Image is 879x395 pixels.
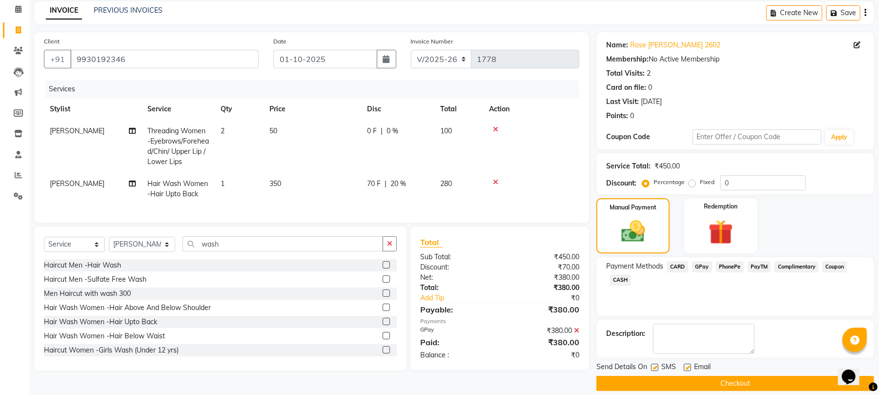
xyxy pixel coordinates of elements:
span: | [385,179,387,189]
div: No Active Membership [606,54,864,64]
span: 100 [440,126,452,135]
div: Last Visit: [606,97,639,107]
label: Manual Payment [610,203,656,212]
div: Total: [413,283,500,293]
div: Discount: [413,262,500,272]
span: 350 [269,179,281,188]
div: ₹0 [500,350,587,360]
div: ₹380.00 [500,272,587,283]
label: Client [44,37,60,46]
div: Haircut Men -Hair Wash [44,260,121,270]
div: 0 [630,111,634,121]
span: GPay [692,261,712,272]
span: Payment Methods [606,261,663,271]
div: ₹380.00 [500,326,587,336]
label: Fixed [700,178,715,187]
button: Save [826,5,860,21]
span: 0 F [367,126,377,136]
button: Create New [766,5,822,21]
span: Coupon [822,261,847,272]
div: Name: [606,40,628,50]
label: Invoice Number [411,37,453,46]
div: Net: [413,272,500,283]
a: Rose [PERSON_NAME] 2602 [630,40,720,50]
th: Service [142,98,215,120]
span: 2 [221,126,225,135]
div: Points: [606,111,628,121]
th: Price [264,98,361,120]
div: Men Haircut with wash 300 [44,289,131,299]
span: 0 % [387,126,398,136]
span: 280 [440,179,452,188]
span: SMS [661,362,676,374]
label: Date [273,37,286,46]
div: Hair Wash Women -Hair Upto Back [44,317,157,327]
input: Enter Offer / Coupon Code [693,129,821,145]
span: CARD [667,261,688,272]
th: Total [434,98,483,120]
div: Hair Wash Women -Hair Below Waist [44,331,165,341]
div: Services [45,80,587,98]
a: PREVIOUS INVOICES [94,6,163,15]
div: 2 [647,68,651,79]
div: Service Total: [606,161,651,171]
input: Search by Name/Mobile/Email/Code [70,50,259,68]
th: Disc [361,98,434,120]
div: ₹70.00 [500,262,587,272]
div: [DATE] [641,97,662,107]
span: | [381,126,383,136]
span: [PERSON_NAME] [50,126,104,135]
div: ₹450.00 [500,252,587,262]
div: Description: [606,329,645,339]
span: 70 F [367,179,381,189]
span: Total [420,237,443,248]
button: Checkout [596,376,874,391]
iframe: chat widget [838,356,869,385]
button: Apply [825,130,853,145]
div: ₹450.00 [654,161,680,171]
div: Paid: [413,336,500,348]
img: _gift.svg [701,217,741,248]
div: ₹0 [514,293,587,303]
span: Send Details On [596,362,647,374]
div: Balance : [413,350,500,360]
label: Redemption [704,202,737,211]
span: PhonePe [716,261,744,272]
input: Search or Scan [183,236,383,251]
span: 50 [269,126,277,135]
div: ₹380.00 [500,336,587,348]
span: CASH [610,274,631,286]
a: INVOICE [46,2,82,20]
div: Haircut Women -Girls Wash (Under 12 yrs) [44,345,179,355]
th: Qty [215,98,264,120]
span: Hair Wash Women -Hair Upto Back [147,179,208,198]
div: Payments [420,317,579,326]
div: Payable: [413,304,500,315]
div: 0 [648,83,652,93]
div: ₹380.00 [500,283,587,293]
div: Card on file: [606,83,646,93]
div: Haircut Men -Sulfate Free Wash [44,274,146,285]
span: Complimentary [775,261,818,272]
div: Coupon Code [606,132,692,142]
span: 1 [221,179,225,188]
div: Membership: [606,54,649,64]
div: ₹380.00 [500,304,587,315]
img: _cash.svg [614,218,653,245]
span: Email [694,362,711,374]
div: Discount: [606,178,636,188]
span: 20 % [390,179,406,189]
label: Percentage [654,178,685,187]
th: Stylist [44,98,142,120]
button: +91 [44,50,71,68]
div: Sub Total: [413,252,500,262]
span: Threading Women -Eyebrows/Forehead/Chin/ Upper Lip / Lower Lips [147,126,209,166]
div: GPay [413,326,500,336]
span: PayTM [748,261,771,272]
div: Total Visits: [606,68,645,79]
div: Hair Wash Women -Hair Above And Below Shoulder [44,303,211,313]
th: Action [483,98,579,120]
a: Add Tip [413,293,514,303]
span: [PERSON_NAME] [50,179,104,188]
